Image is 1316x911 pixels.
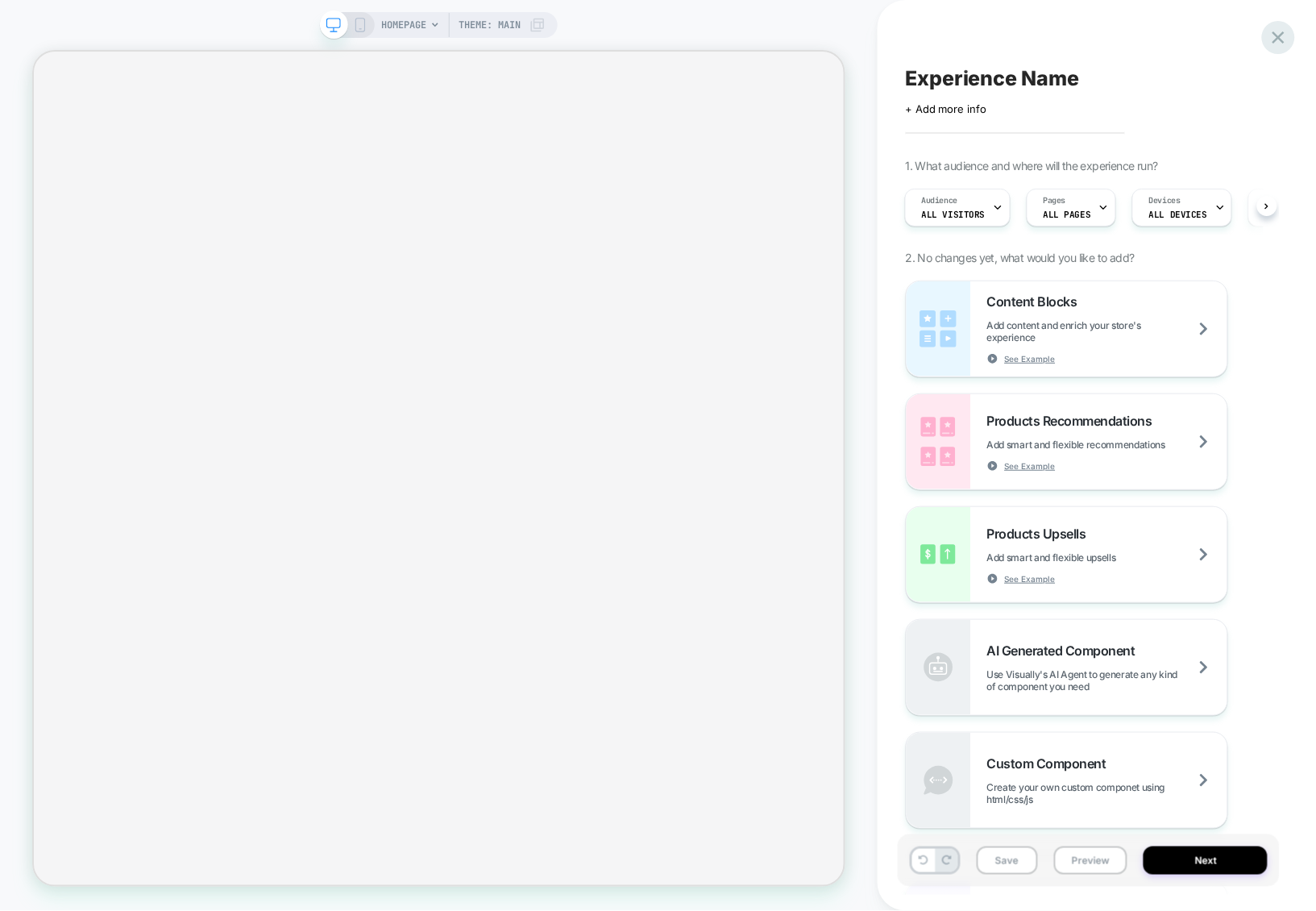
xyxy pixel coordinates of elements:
span: AI Generated Component [987,643,1144,659]
span: Add smart and flexible upsells [987,551,1156,564]
span: ALL DEVICES [1149,209,1207,220]
span: Products Recommendations [987,413,1160,429]
span: Theme: MAIN [459,12,521,38]
span: Pages [1044,195,1066,206]
span: ALL PAGES [1044,209,1091,220]
span: HOMEPAGE [381,12,426,38]
span: Use Visually's AI Agent to generate any kind of component you need [987,668,1227,693]
span: 1. What audience and where will the experience run? [906,159,1158,173]
span: Audience [922,195,958,206]
span: Content Blocks [987,293,1086,310]
button: Save [977,847,1039,875]
span: Experience Name [906,66,1079,90]
span: 2. No changes yet, what would you like to add? [906,251,1135,264]
span: Add content and enrich your store's experience [987,319,1227,343]
button: Preview [1054,847,1127,875]
span: + Add more info [906,102,986,115]
div: General [906,829,1228,882]
span: See Example [1005,353,1056,364]
button: Next [1144,847,1268,875]
span: Products Upsells [987,526,1094,542]
span: See Example [1005,573,1056,584]
span: See Example [1005,460,1056,472]
span: Custom Component [987,755,1115,772]
span: Add smart and flexible recommendations [987,439,1206,451]
span: Devices [1149,195,1181,206]
span: Create your own custom componet using html/css/js [987,781,1227,805]
span: All Visitors [922,209,986,220]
